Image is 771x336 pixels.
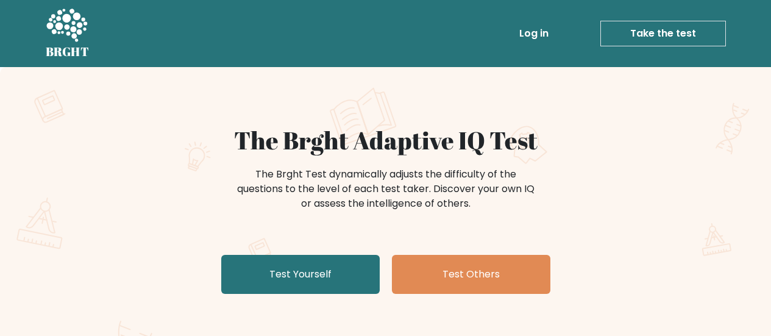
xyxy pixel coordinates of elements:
h1: The Brght Adaptive IQ Test [88,126,683,155]
div: The Brght Test dynamically adjusts the difficulty of the questions to the level of each test take... [233,167,538,211]
h5: BRGHT [46,45,90,59]
a: Take the test [600,21,726,46]
a: BRGHT [46,5,90,62]
a: Test Yourself [221,255,380,294]
a: Test Others [392,255,550,294]
a: Log in [514,21,553,46]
